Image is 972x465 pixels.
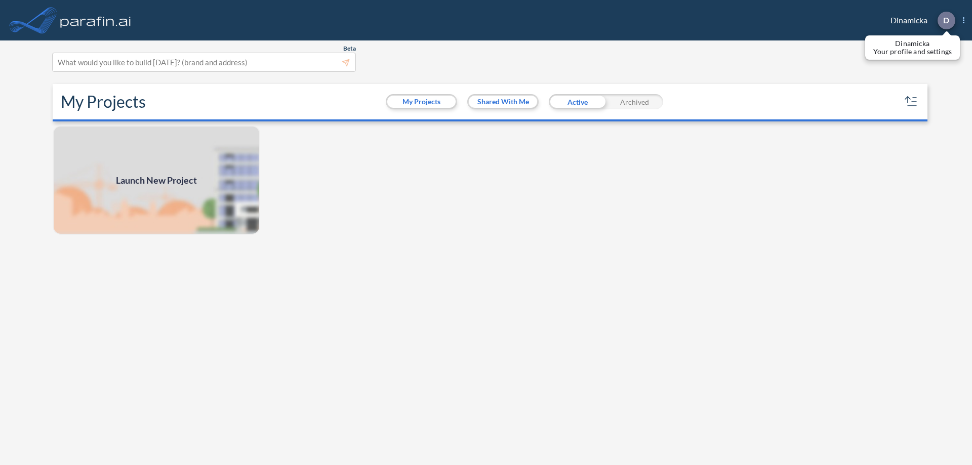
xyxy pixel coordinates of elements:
[116,174,197,187] span: Launch New Project
[875,12,964,29] div: Dinamicka
[469,96,537,108] button: Shared With Me
[549,94,606,109] div: Active
[53,125,260,235] a: Launch New Project
[61,92,146,111] h2: My Projects
[343,45,356,53] span: Beta
[387,96,456,108] button: My Projects
[606,94,663,109] div: Archived
[943,16,949,25] p: D
[873,39,952,48] p: Dinamicka
[873,48,952,56] p: Your profile and settings
[53,125,260,235] img: add
[58,10,133,30] img: logo
[903,94,919,110] button: sort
